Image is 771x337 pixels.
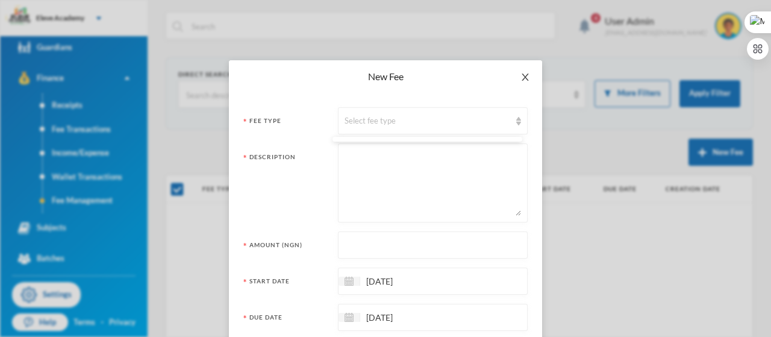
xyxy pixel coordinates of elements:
div: Start Date [243,277,329,293]
input: Select date [360,274,461,288]
button: Close [508,60,542,94]
div: Amount (ngn) [243,241,329,257]
div: Description [243,153,329,221]
div: New Fee [243,70,528,83]
i: icon: close [520,72,530,82]
input: Select date [360,310,461,324]
div: Fee Type [243,116,329,133]
div: Due Date [243,313,329,329]
div: Select fee type [345,115,510,127]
